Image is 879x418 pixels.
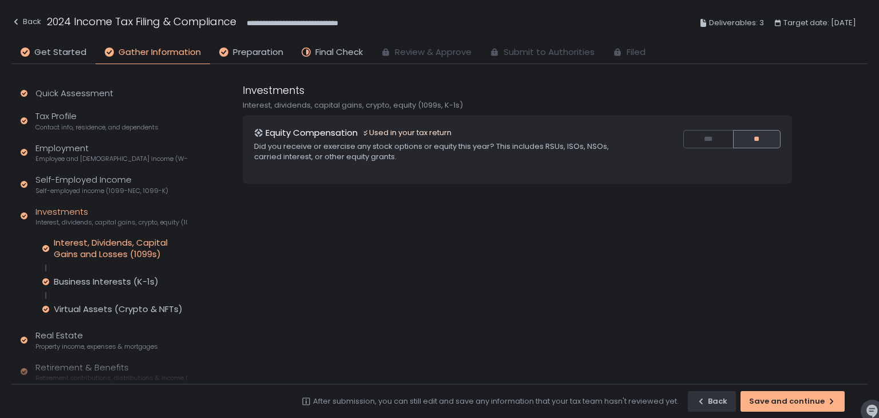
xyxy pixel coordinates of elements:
[35,123,159,132] span: Contact info, residence, and dependents
[254,141,638,162] div: Did you receive or exercise any stock options or equity this year? This includes RSUs, ISOs, NSOs...
[54,303,183,315] div: Virtual Assets (Crypto & NFTs)
[11,15,41,29] div: Back
[35,218,187,227] span: Interest, dividends, capital gains, crypto, equity (1099s, K-1s)
[34,46,86,59] span: Get Started
[243,100,792,111] div: Interest, dividends, capital gains, crypto, equity (1099s, K-1s)
[35,374,187,382] span: Retirement contributions, distributions & income (1099-R, 5498)
[696,396,727,407] div: Back
[709,16,764,30] span: Deliverables: 3
[11,14,41,33] button: Back
[783,16,856,30] span: Target date: [DATE]
[35,87,113,100] div: Quick Assessment
[233,46,283,59] span: Preparation
[313,396,679,407] div: After submission, you can still edit and save any information that your tax team hasn't reviewed ...
[266,127,358,140] h1: Equity Compensation
[35,155,187,163] span: Employee and [DEMOGRAPHIC_DATA] income (W-2s)
[504,46,595,59] span: Submit to Authorities
[35,361,187,383] div: Retirement & Benefits
[54,276,159,287] div: Business Interests (K-1s)
[749,396,836,407] div: Save and continue
[47,14,236,29] h1: 2024 Income Tax Filing & Compliance
[35,329,158,351] div: Real Estate
[688,391,736,412] button: Back
[54,237,187,260] div: Interest, Dividends, Capital Gains and Losses (1099s)
[35,110,159,132] div: Tax Profile
[315,46,363,59] span: Final Check
[35,173,168,195] div: Self-Employed Income
[35,342,158,351] span: Property income, expenses & mortgages
[741,391,845,412] button: Save and continue
[35,187,168,195] span: Self-employed income (1099-NEC, 1099-K)
[627,46,646,59] span: Filed
[35,142,187,164] div: Employment
[362,128,452,138] div: Used in your tax return
[243,82,304,98] h1: Investments
[118,46,201,59] span: Gather Information
[395,46,472,59] span: Review & Approve
[35,206,187,227] div: Investments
